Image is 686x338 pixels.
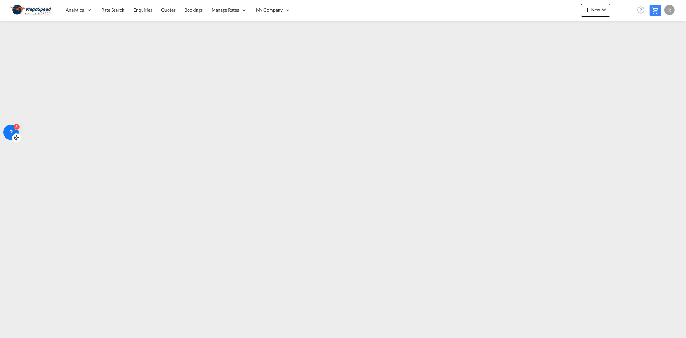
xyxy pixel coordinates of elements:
[161,7,175,13] span: Quotes
[664,5,675,15] div: R
[636,5,650,16] div: Help
[212,7,239,13] span: Manage Rates
[10,3,53,17] img: ad002ba0aea611eda5429768204679d3.JPG
[636,5,646,15] span: Help
[101,7,124,13] span: Rate Search
[581,4,610,17] button: icon-plus 400-fgNewicon-chevron-down
[133,7,152,13] span: Enquiries
[584,7,608,12] span: New
[256,7,283,13] span: My Company
[185,7,203,13] span: Bookings
[584,6,591,14] md-icon: icon-plus 400-fg
[66,7,84,13] span: Analytics
[5,304,27,328] iframe: Chat
[600,6,608,14] md-icon: icon-chevron-down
